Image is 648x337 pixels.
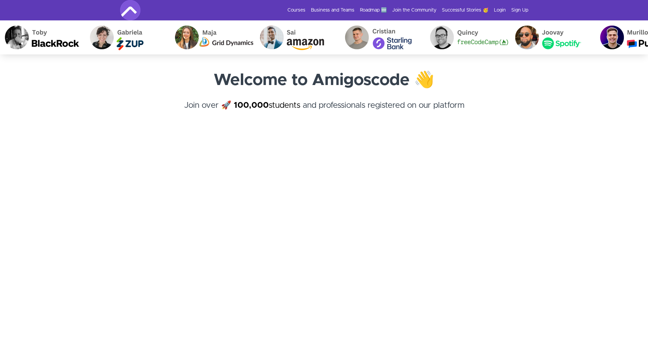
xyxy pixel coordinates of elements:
[360,7,387,14] a: Roadmap 🆕
[392,7,436,14] a: Join the Community
[511,7,528,14] a: Sign Up
[510,20,595,54] img: Joovay
[425,20,510,54] img: Quincy
[169,20,254,54] img: Maja
[339,20,425,54] img: Cristian
[234,101,269,109] strong: 100,000
[120,99,528,124] h4: Join over 🚀 and professionals registered on our platform
[442,7,488,14] a: Successful Stories 🥳
[214,72,434,88] strong: Welcome to Amigoscode 👋
[234,101,300,109] a: 100,000students
[254,20,339,54] img: Sai
[84,20,169,54] img: Gabriela
[287,7,305,14] a: Courses
[311,7,354,14] a: Business and Teams
[494,7,506,14] a: Login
